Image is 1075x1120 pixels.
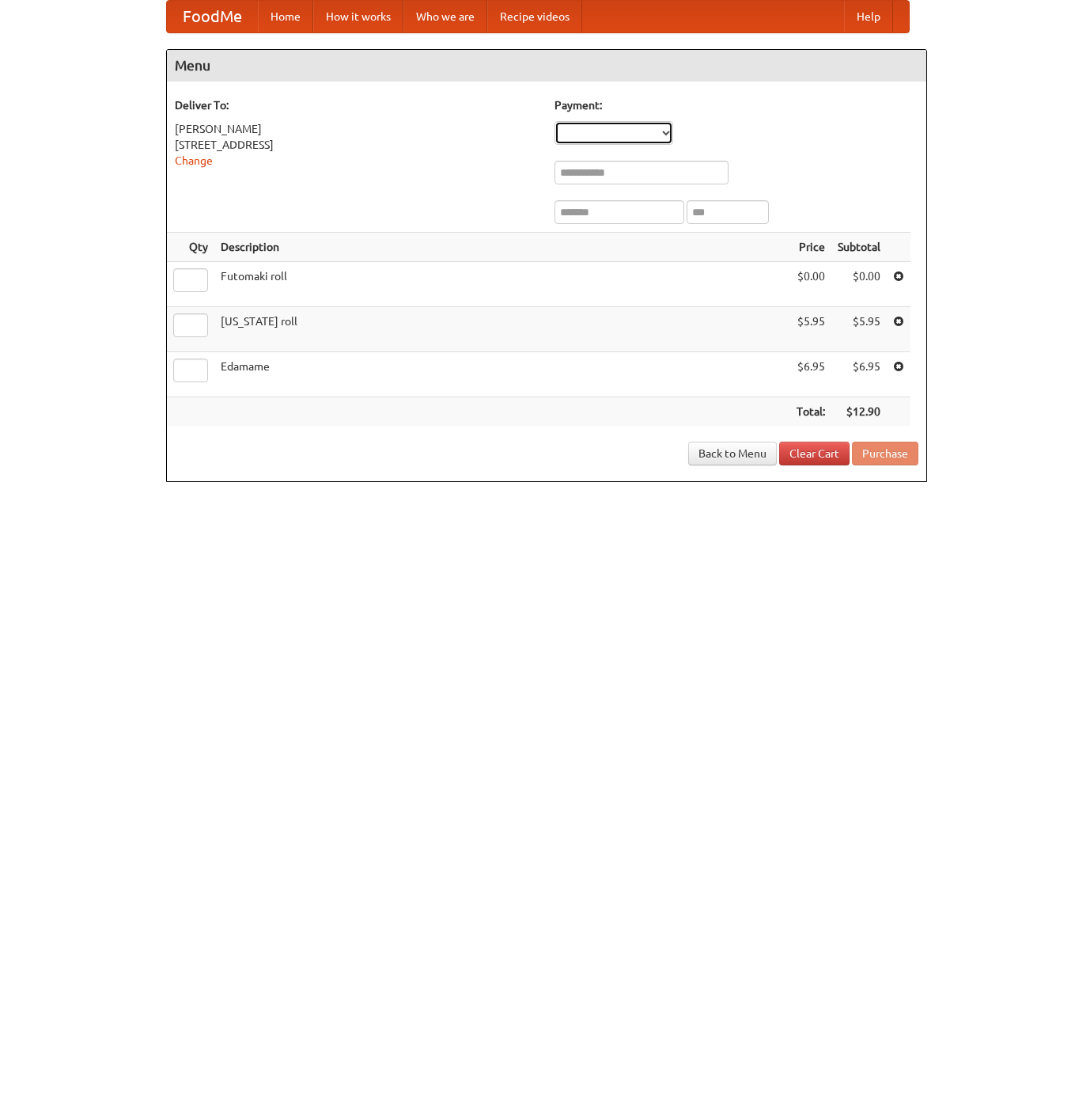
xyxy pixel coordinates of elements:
td: $5.95 [831,307,887,352]
td: $6.95 [831,352,887,397]
td: $0.00 [831,262,887,307]
a: How it works [313,1,403,32]
div: [STREET_ADDRESS] [175,137,539,153]
h4: Menu [167,50,926,82]
a: Help [844,1,893,32]
a: Back to Menu [688,442,777,465]
th: Description [214,233,790,262]
h5: Payment: [555,97,918,113]
h5: Deliver To: [175,97,539,113]
td: $6.95 [790,352,831,397]
a: Who we are [403,1,487,32]
td: [US_STATE] roll [214,307,790,352]
td: $5.95 [790,307,831,352]
th: Price [790,233,831,262]
div: [PERSON_NAME] [175,121,539,137]
a: Clear Cart [779,442,850,465]
td: Futomaki roll [214,262,790,307]
a: Home [258,1,313,32]
a: FoodMe [167,1,258,32]
th: Subtotal [831,233,887,262]
a: Change [175,154,213,167]
td: Edamame [214,352,790,397]
th: Total: [790,397,831,427]
td: $0.00 [790,262,831,307]
a: Recipe videos [487,1,582,32]
th: Qty [167,233,214,262]
button: Purchase [852,442,918,465]
th: $12.90 [831,397,887,427]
